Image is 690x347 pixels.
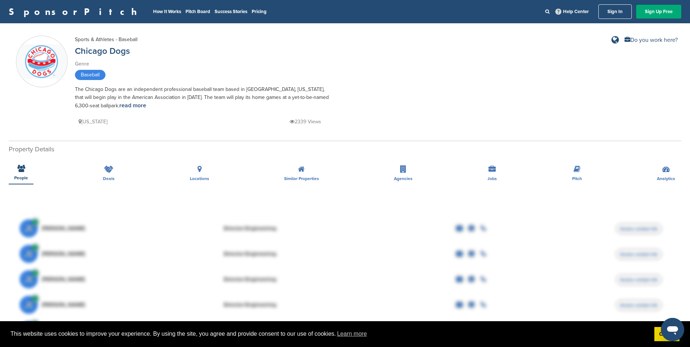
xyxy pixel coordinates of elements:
span: This website uses cookies to improve your experience. By using the site, you agree and provide co... [11,328,649,339]
a: Help Center [554,7,590,16]
a: Chicago Dogs [75,46,130,56]
a: JE [PERSON_NAME] Director Engineering Access contact info [20,241,670,267]
a: JE [PERSON_NAME] Director Engineering Access contact info [20,216,670,241]
div: Sports & Athletes - Baseball [75,36,137,44]
a: dismiss cookie message [654,327,679,342]
a: JE [PERSON_NAME] Director Engineering Access contact info [20,267,670,292]
span: Access contact info [616,274,662,285]
span: JE [20,296,38,314]
span: Jobs [487,176,497,181]
a: Success Stories [215,9,247,15]
span: Pitch [572,176,582,181]
span: [PERSON_NAME] [41,226,85,231]
span: JE [20,270,38,288]
span: Access contact info [616,249,662,260]
a: Do you work here? [625,37,678,43]
span: Analytics [657,176,675,181]
a: How It Works [153,9,181,15]
span: [PERSON_NAME] [41,251,85,257]
span: Baseball [75,70,105,80]
span: Access contact info [616,223,662,234]
a: learn more about cookies [336,328,368,339]
a: JE [PERSON_NAME] Director Engineering Access contact info [20,292,670,318]
p: [US_STATE] [79,117,107,126]
a: Pitch Board [186,9,210,15]
a: Sign Up Free [636,5,681,19]
span: JE [20,219,38,238]
a: read more [119,102,146,109]
span: Agencies [394,176,412,181]
div: Director Engineering [223,251,332,257]
div: Genre [75,60,330,68]
span: [PERSON_NAME] [41,276,85,282]
span: [PERSON_NAME] [41,302,85,308]
iframe: Button to launch messaging window [661,318,684,341]
span: JE [20,245,38,263]
span: Deals [103,176,115,181]
h2: Property Details [9,144,681,154]
a: JE [PERSON_NAME] Director Engineering Access contact info [20,318,670,343]
span: People [14,176,28,180]
a: SponsorPitch [9,7,141,16]
span: Access contact info [616,300,662,311]
img: Sponsorpitch & Chicago Dogs [16,44,67,79]
span: Similar Properties [284,176,319,181]
div: Director Engineering [223,302,332,308]
p: 2339 Views [290,117,321,126]
div: The Chicago Dogs are an independent professional baseball team based in [GEOGRAPHIC_DATA], [US_ST... [75,85,330,110]
span: Locations [190,176,209,181]
div: Director Engineering [223,276,332,282]
div: Director Engineering [223,226,332,231]
a: Pricing [252,9,267,15]
a: Sign In [598,4,632,19]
